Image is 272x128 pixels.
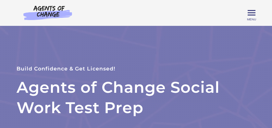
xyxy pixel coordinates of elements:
[17,65,255,73] p: Build Confidence & Get Licensed!
[17,5,79,20] img: Agents of Change Logo
[247,17,256,21] span: Menu
[248,9,255,17] button: Toggle menu Menu
[17,77,255,118] h2: Agents of Change Social Work Test Prep
[248,12,255,13] span: Toggle menu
